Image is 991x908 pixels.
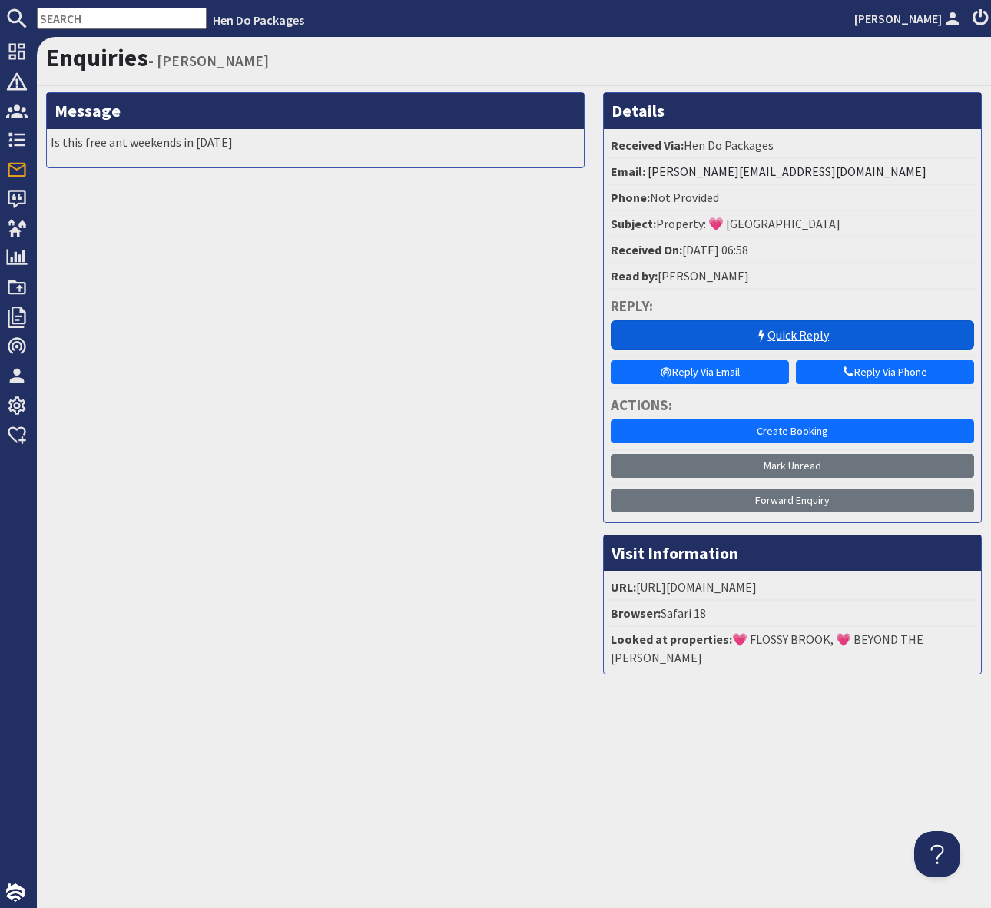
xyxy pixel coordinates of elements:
[608,237,978,263] li: [DATE] 06:58
[608,575,978,601] li: [URL][DOMAIN_NAME]
[51,133,580,151] p: Is this free ant weekends in [DATE]
[611,190,650,205] strong: Phone:
[611,419,975,443] a: Create Booking
[611,164,645,179] strong: Email:
[611,579,636,595] strong: URL:
[608,211,978,237] li: Property: 💗 [GEOGRAPHIC_DATA]
[611,138,684,153] strong: Received Via:
[796,360,974,384] a: Reply Via Phone
[37,8,207,29] input: SEARCH
[148,51,269,70] small: - [PERSON_NAME]
[611,489,975,512] a: Forward Enquiry
[611,268,658,283] strong: Read by:
[611,360,789,384] a: Reply Via Email
[611,631,732,647] strong: Looked at properties:
[611,605,661,621] strong: Browser:
[604,93,982,128] h3: Details
[608,185,978,211] li: Not Provided
[6,883,25,902] img: staytech_i_w-64f4e8e9ee0a9c174fd5317b4b171b261742d2d393467e5bdba4413f4f884c10.svg
[608,133,978,159] li: Hen Do Packages
[608,627,978,670] li: 💗 FLOSSY BROOK, 💗 BEYOND THE [PERSON_NAME]
[611,454,975,478] a: Mark Unread
[604,535,982,571] h3: Visit Information
[47,93,584,128] h3: Message
[46,42,148,73] a: Enquiries
[611,216,656,231] strong: Subject:
[608,601,978,627] li: Safari 18
[213,12,304,28] a: Hen Do Packages
[611,297,975,315] h4: Reply:
[914,831,960,877] iframe: Toggle Customer Support
[608,263,978,290] li: [PERSON_NAME]
[611,396,975,414] h4: Actions:
[611,320,975,350] a: Quick Reply
[648,164,926,179] a: [PERSON_NAME][EMAIL_ADDRESS][DOMAIN_NAME]
[854,9,963,28] a: [PERSON_NAME]
[611,242,682,257] strong: Received On:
